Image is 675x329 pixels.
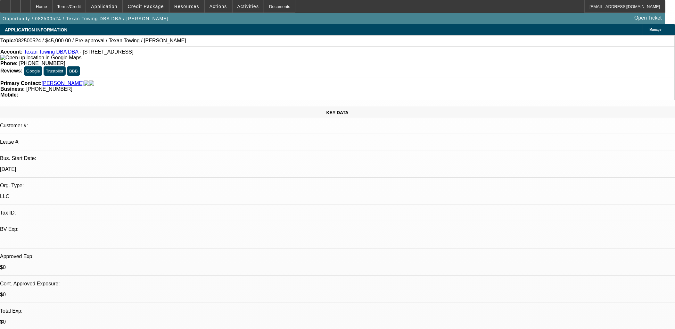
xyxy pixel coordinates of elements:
span: Opportunity / 082500524 / Texan Towing DBA DBA / [PERSON_NAME] [3,16,169,21]
span: Application [91,4,117,9]
span: [PHONE_NUMBER] [26,86,72,92]
button: Google [24,66,42,76]
strong: Reviews: [0,68,22,73]
a: [PERSON_NAME] [42,80,84,86]
span: APPLICATION INFORMATION [5,27,67,32]
span: Actions [210,4,227,9]
a: View Google Maps [0,55,81,60]
button: Resources [169,0,204,13]
span: Credit Package [128,4,164,9]
strong: Business: [0,86,25,92]
span: Resources [174,4,199,9]
button: Trustpilot [44,66,65,76]
img: facebook-icon.png [84,80,89,86]
img: linkedin-icon.png [89,80,94,86]
button: BBB [67,66,80,76]
span: KEY DATA [326,110,349,115]
span: Manage [650,28,662,31]
span: [PHONE_NUMBER] [19,61,65,66]
a: Open Ticket [632,13,664,23]
strong: Primary Contact: [0,80,42,86]
button: Credit Package [123,0,169,13]
span: 082500524 / $45,000.00 / Pre-approval / Texan Towing / [PERSON_NAME] [15,38,186,44]
strong: Account: [0,49,22,55]
button: Actions [205,0,232,13]
span: Activities [237,4,259,9]
strong: Mobile: [0,92,18,97]
strong: Phone: [0,61,18,66]
img: Open up location in Google Maps [0,55,81,61]
strong: Topic: [0,38,15,44]
a: Texan Towing DBA DBA [24,49,78,55]
button: Application [86,0,122,13]
button: Activities [233,0,264,13]
span: - [STREET_ADDRESS] [80,49,134,55]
